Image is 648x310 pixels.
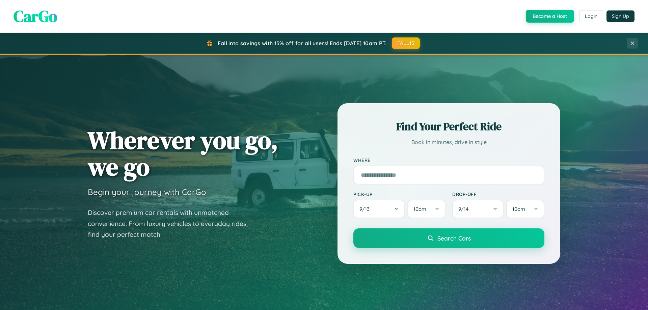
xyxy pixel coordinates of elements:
[359,206,373,212] span: 9 / 13
[437,234,471,242] span: Search Cars
[407,200,446,218] button: 10am
[353,157,544,163] label: Where
[88,127,278,180] h1: Wherever you go, we go
[88,187,206,197] h3: Begin your journey with CarGo
[353,200,405,218] button: 9/13
[353,191,446,197] label: Pick-up
[452,191,544,197] label: Drop-off
[413,206,426,212] span: 10am
[353,137,544,147] p: Book in minutes, drive in style
[606,10,634,22] button: Sign Up
[218,40,387,47] span: Fall into savings with 15% off for all users! Ends [DATE] 10am PT.
[88,207,256,240] p: Discover premium car rentals with unmatched convenience. From luxury vehicles to everyday rides, ...
[512,206,525,212] span: 10am
[353,119,544,134] h2: Find Your Perfect Ride
[452,200,504,218] button: 9/14
[458,206,472,212] span: 9 / 14
[526,10,574,23] button: Become a Host
[13,5,57,27] span: CarGo
[392,37,420,49] button: FALL15
[506,200,544,218] button: 10am
[353,228,544,248] button: Search Cars
[579,10,603,22] button: Login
